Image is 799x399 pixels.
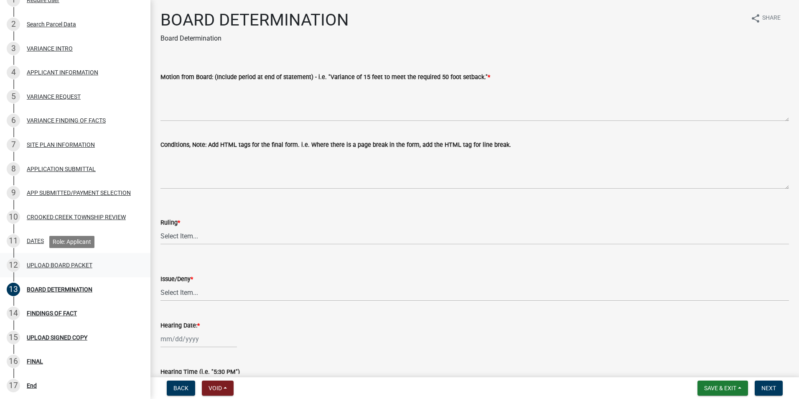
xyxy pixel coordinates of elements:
[49,236,94,248] div: Role: Applicant
[751,13,761,23] i: share
[744,10,787,26] button: shareShare
[160,323,200,329] label: Hearing Date:
[27,383,37,389] div: End
[7,138,20,151] div: 7
[27,118,106,123] div: VARIANCE FINDING OF FACTS
[27,46,73,51] div: VARIANCE INTRO
[160,276,193,282] label: Issue/Deny
[755,381,783,396] button: Next
[27,94,81,100] div: VARIANCE REQUEST
[7,234,20,248] div: 11
[27,335,87,340] div: UPLOAD SIGNED COPY
[202,381,234,396] button: Void
[160,220,180,226] label: Ruling
[7,186,20,199] div: 9
[7,307,20,320] div: 14
[27,358,43,364] div: FINAL
[7,162,20,176] div: 8
[7,90,20,103] div: 5
[160,10,349,30] h1: BOARD DETERMINATION
[762,13,781,23] span: Share
[27,142,95,148] div: SITE PLAN INFORMATION
[27,286,92,292] div: BOARD DETERMINATION
[7,114,20,127] div: 6
[697,381,748,396] button: Save & Exit
[160,142,511,148] label: Conditions, Note: Add HTML tags for the final form. i.e. Where there is a page break in the form,...
[160,33,349,43] p: Board Determination
[27,166,96,172] div: APPLICATION SUBMITTAL
[7,210,20,224] div: 10
[173,385,188,391] span: Back
[704,385,736,391] span: Save & Exit
[7,18,20,31] div: 2
[160,330,237,348] input: mm/dd/yyyy
[761,385,776,391] span: Next
[160,369,240,375] label: Hearing Time (i.e. "5:30 PM")
[27,21,76,27] div: Search Parcel Data
[209,385,222,391] span: Void
[27,190,131,196] div: APP SUBMITTED/PAYMENT SELECTION
[27,310,77,316] div: FINDINGS OF FACT
[7,283,20,296] div: 13
[7,258,20,272] div: 12
[167,381,195,396] button: Back
[7,66,20,79] div: 4
[7,355,20,368] div: 16
[7,379,20,392] div: 17
[7,42,20,55] div: 3
[160,74,490,80] label: Motion from Board: (Include period at end of statement) - i.e. "Variance of 15 feet to meet the r...
[7,331,20,344] div: 15
[27,262,92,268] div: UPLOAD BOARD PACKET
[27,69,98,75] div: APPLICANT INFORMATION
[27,238,44,244] div: DATES
[27,214,126,220] div: CROOKED CREEK TOWNSHIP REVIEW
